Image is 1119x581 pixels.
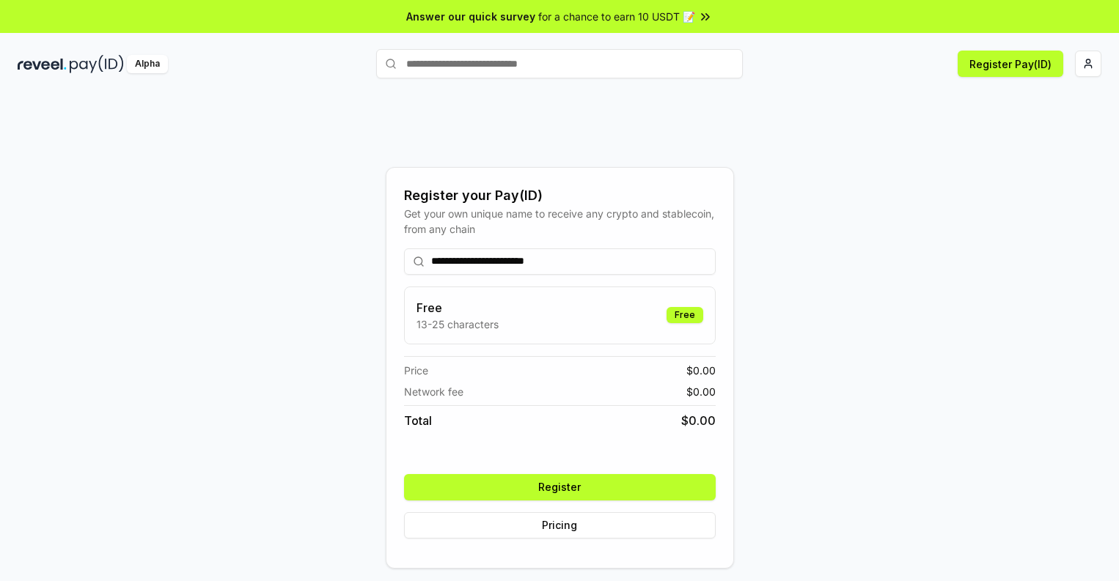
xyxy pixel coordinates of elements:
[667,307,703,323] div: Free
[404,206,716,237] div: Get your own unique name to receive any crypto and stablecoin, from any chain
[404,474,716,500] button: Register
[686,384,716,399] span: $ 0.00
[404,512,716,539] button: Pricing
[127,55,168,73] div: Alpha
[404,384,463,399] span: Network fee
[417,317,499,332] p: 13-25 characters
[538,9,695,24] span: for a chance to earn 10 USDT 📝
[18,55,67,73] img: reveel_dark
[404,363,428,378] span: Price
[958,51,1063,77] button: Register Pay(ID)
[406,9,535,24] span: Answer our quick survey
[404,412,432,429] span: Total
[681,412,716,429] span: $ 0.00
[686,363,716,378] span: $ 0.00
[404,185,716,206] div: Register your Pay(ID)
[70,55,124,73] img: pay_id
[417,299,499,317] h3: Free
